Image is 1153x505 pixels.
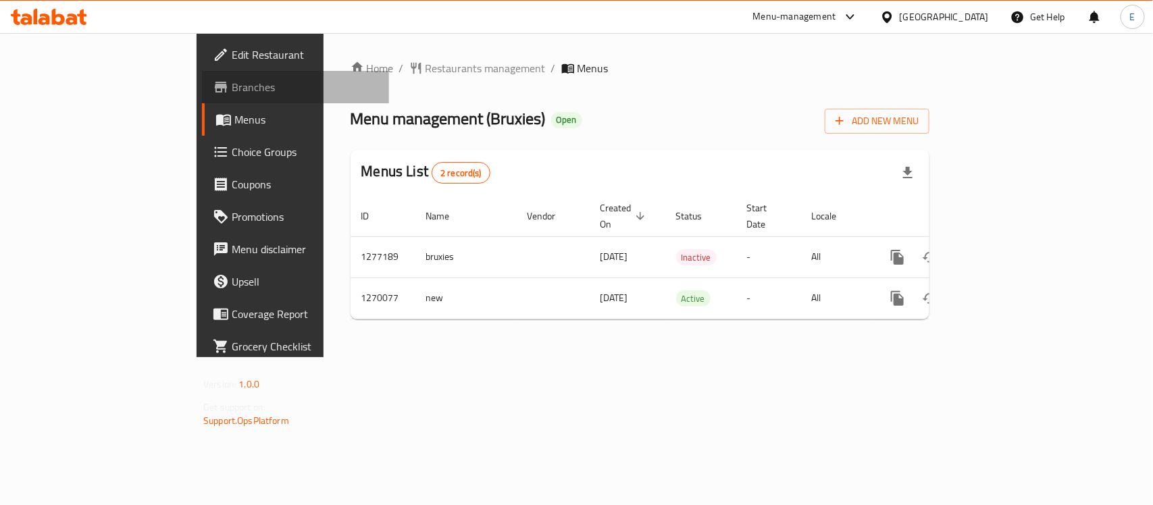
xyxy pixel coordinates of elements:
[415,236,517,277] td: bruxies
[361,161,490,184] h2: Menus List
[202,71,389,103] a: Branches
[232,79,378,95] span: Branches
[202,38,389,71] a: Edit Restaurant
[234,111,378,128] span: Menus
[232,176,378,192] span: Coupons
[203,375,236,393] span: Version:
[528,208,573,224] span: Vendor
[351,103,546,134] span: Menu management ( Bruxies )
[351,196,1022,319] table: enhanced table
[676,208,720,224] span: Status
[578,60,609,76] span: Menus
[203,412,289,429] a: Support.OpsPlatform
[914,282,946,315] button: Change Status
[551,114,582,126] span: Open
[232,338,378,354] span: Grocery Checklist
[351,60,929,76] nav: breadcrumb
[202,330,389,363] a: Grocery Checklist
[202,298,389,330] a: Coverage Report
[1130,9,1135,24] span: E
[202,103,389,136] a: Menus
[232,241,378,257] span: Menu disclaimer
[202,168,389,201] a: Coupons
[551,60,556,76] li: /
[432,167,490,180] span: 2 record(s)
[432,162,490,184] div: Total records count
[426,60,546,76] span: Restaurants management
[600,200,649,232] span: Created On
[801,277,871,319] td: All
[736,236,801,277] td: -
[836,113,919,130] span: Add New Menu
[203,398,265,416] span: Get support on:
[409,60,546,76] a: Restaurants management
[871,196,1022,237] th: Actions
[900,9,989,24] div: [GEOGRAPHIC_DATA]
[825,109,929,134] button: Add New Menu
[361,208,387,224] span: ID
[202,136,389,168] a: Choice Groups
[415,277,517,319] td: new
[232,47,378,63] span: Edit Restaurant
[801,236,871,277] td: All
[881,241,914,273] button: more
[551,112,582,128] div: Open
[232,144,378,160] span: Choice Groups
[600,289,628,307] span: [DATE]
[232,306,378,322] span: Coverage Report
[747,200,785,232] span: Start Date
[238,375,259,393] span: 1.0.0
[881,282,914,315] button: more
[753,9,836,25] div: Menu-management
[232,209,378,225] span: Promotions
[202,265,389,298] a: Upsell
[202,233,389,265] a: Menu disclaimer
[736,277,801,319] td: -
[892,157,924,189] div: Export file
[676,250,717,265] span: Inactive
[232,273,378,290] span: Upsell
[812,208,854,224] span: Locale
[676,291,711,307] span: Active
[600,248,628,265] span: [DATE]
[399,60,404,76] li: /
[676,249,717,265] div: Inactive
[202,201,389,233] a: Promotions
[914,241,946,273] button: Change Status
[426,208,467,224] span: Name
